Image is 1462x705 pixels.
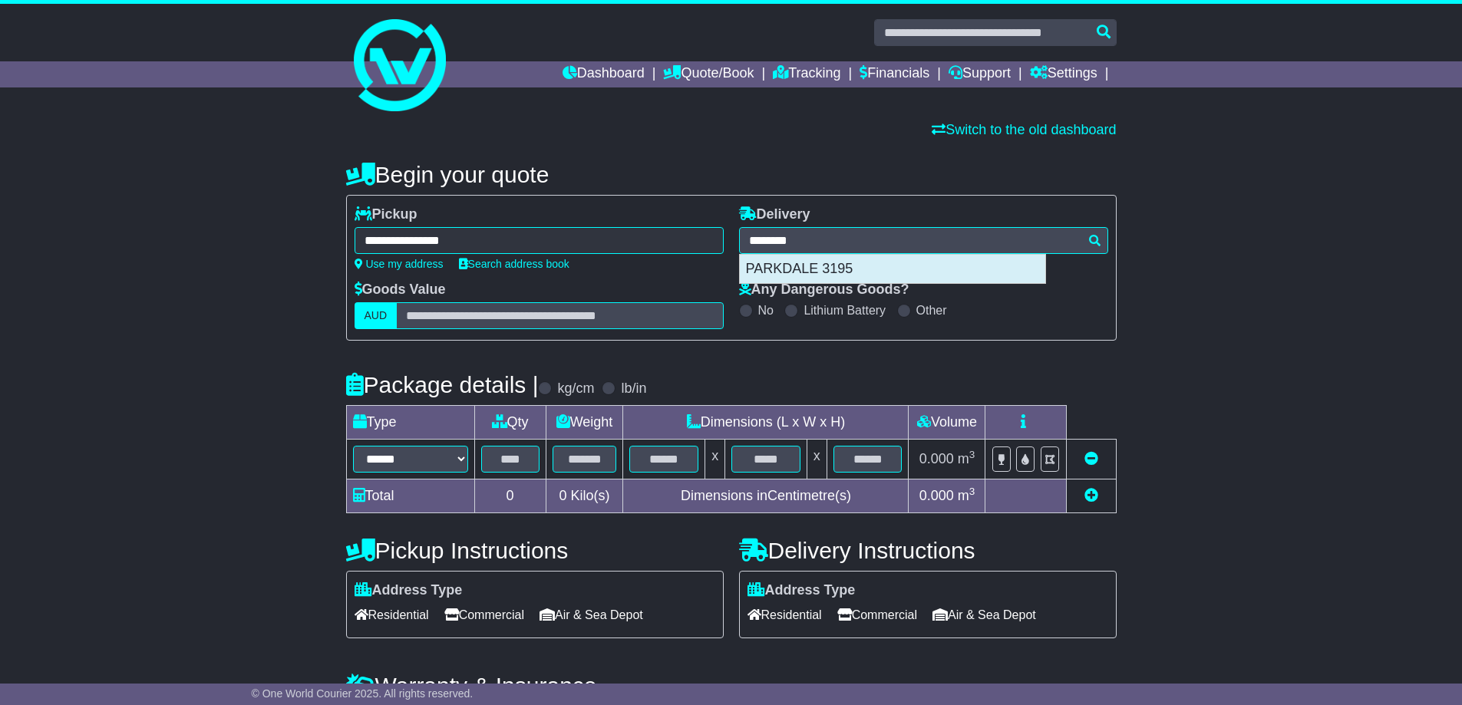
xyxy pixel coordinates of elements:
td: Type [346,406,474,440]
h4: Package details | [346,372,539,397]
label: Pickup [355,206,417,223]
span: Commercial [837,603,917,627]
label: Any Dangerous Goods? [739,282,909,298]
span: 0.000 [919,488,954,503]
td: Qty [474,406,546,440]
td: Kilo(s) [546,479,623,513]
div: PARKDALE 3195 [740,255,1045,284]
h4: Delivery Instructions [739,538,1117,563]
label: Other [916,303,947,318]
span: m [958,488,975,503]
label: kg/cm [557,381,594,397]
td: 0 [474,479,546,513]
a: Tracking [773,61,840,87]
a: Search address book [459,258,569,270]
span: 0.000 [919,451,954,466]
td: Dimensions in Centimetre(s) [623,479,909,513]
span: Residential [355,603,429,627]
td: x [807,440,827,479]
sup: 3 [969,486,975,497]
span: Air & Sea Depot [932,603,1036,627]
label: Address Type [748,582,856,599]
span: © One World Courier 2025. All rights reserved. [252,687,474,700]
span: Commercial [444,603,524,627]
a: Settings [1030,61,1097,87]
a: Support [949,61,1011,87]
label: No [758,303,774,318]
span: Residential [748,603,822,627]
span: 0 [559,488,566,503]
td: Dimensions (L x W x H) [623,406,909,440]
a: Quote/Book [663,61,754,87]
span: Air & Sea Depot [540,603,643,627]
label: Delivery [739,206,810,223]
h4: Warranty & Insurance [346,673,1117,698]
td: Volume [909,406,985,440]
td: x [705,440,725,479]
h4: Pickup Instructions [346,538,724,563]
label: Goods Value [355,282,446,298]
a: Add new item [1084,488,1098,503]
label: lb/in [621,381,646,397]
span: m [958,451,975,466]
label: AUD [355,302,398,329]
label: Lithium Battery [804,303,886,318]
a: Dashboard [563,61,645,87]
h4: Begin your quote [346,162,1117,187]
td: Weight [546,406,623,440]
a: Financials [860,61,929,87]
sup: 3 [969,449,975,460]
td: Total [346,479,474,513]
typeahead: Please provide city [739,227,1108,254]
label: Address Type [355,582,463,599]
a: Use my address [355,258,444,270]
a: Remove this item [1084,451,1098,466]
a: Switch to the old dashboard [932,122,1116,137]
